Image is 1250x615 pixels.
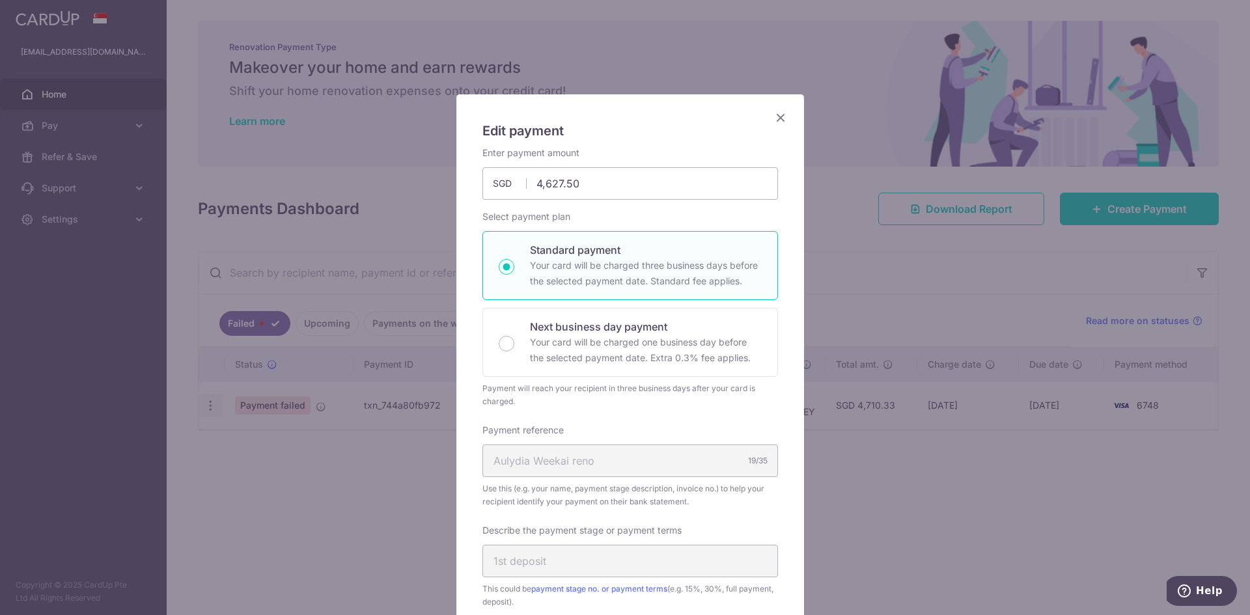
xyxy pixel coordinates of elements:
[482,167,778,200] input: 0.00
[1167,576,1237,608] iframe: Opens a widget where you can find more information
[530,335,762,366] p: Your card will be charged one business day before the selected payment date. Extra 0.3% fee applies.
[482,146,579,159] label: Enter payment amount
[482,482,778,508] span: Use this (e.g. your name, payment stage description, invoice no.) to help your recipient identify...
[530,242,762,258] p: Standard payment
[493,177,527,190] span: SGD
[482,382,778,408] div: Payment will reach your recipient in three business days after your card is charged.
[482,524,682,537] label: Describe the payment stage or payment terms
[530,258,762,289] p: Your card will be charged three business days before the selected payment date. Standard fee appl...
[482,582,778,608] span: This could be (e.g. 15%, 30%, full payment, deposit).
[482,210,570,223] label: Select payment plan
[530,319,762,335] p: Next business day payment
[773,110,788,126] button: Close
[748,454,768,467] div: 19/35
[482,424,564,437] label: Payment reference
[482,120,778,141] h5: Edit payment
[531,584,667,594] a: payment stage no. or payment terms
